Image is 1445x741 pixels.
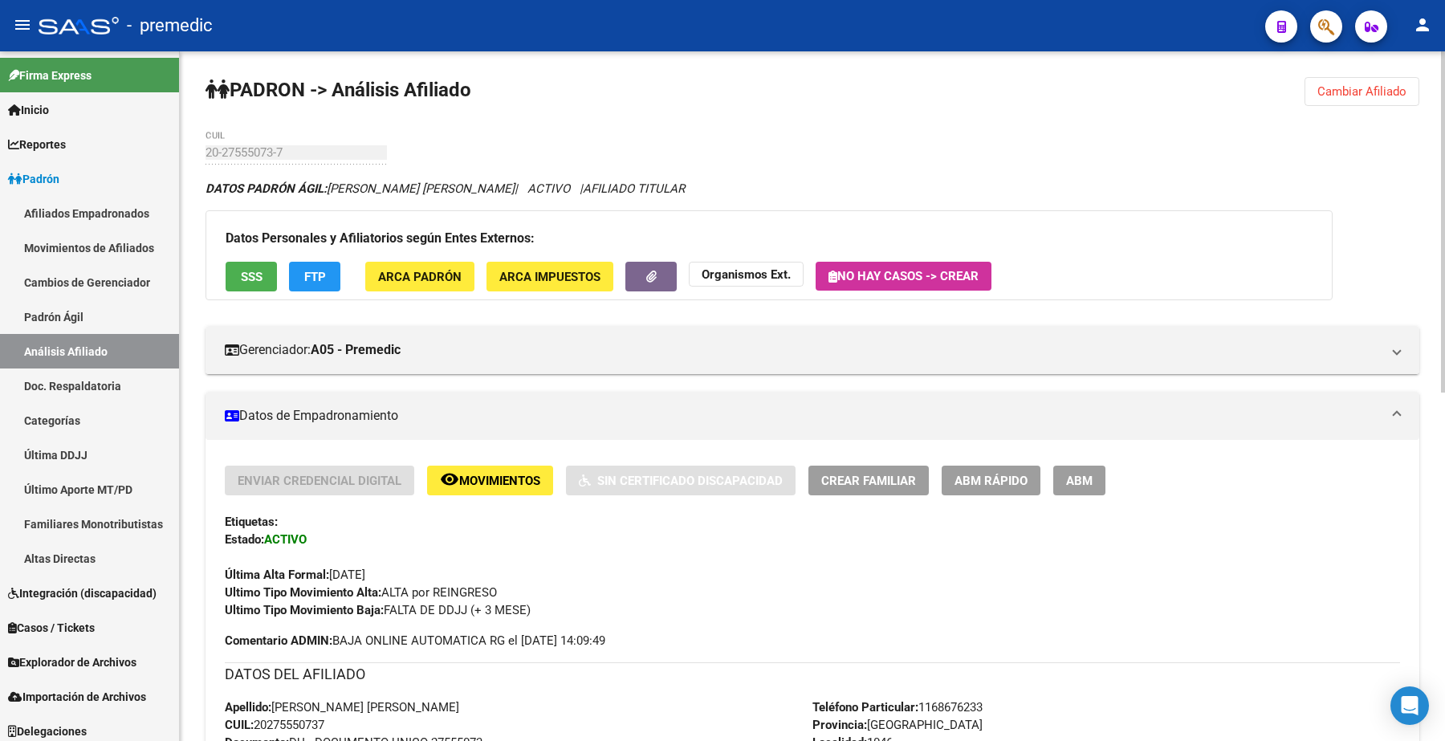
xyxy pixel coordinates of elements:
[311,341,401,359] strong: A05 - Premedic
[127,8,213,43] span: - premedic
[8,688,146,706] span: Importación de Archivos
[225,585,381,600] strong: Ultimo Tipo Movimiento Alta:
[225,532,264,547] strong: Estado:
[241,270,263,284] span: SSS
[8,723,87,740] span: Delegaciones
[812,700,918,715] strong: Teléfono Particular:
[225,633,332,648] strong: Comentario ADMIN:
[238,474,401,488] span: Enviar Credencial Digital
[689,262,804,287] button: Organismos Ext.
[812,700,983,715] span: 1168676233
[225,632,605,649] span: BAJA ONLINE AUTOMATICA RG el [DATE] 14:09:49
[365,262,474,291] button: ARCA Padrón
[1053,466,1105,495] button: ABM
[1413,15,1432,35] mat-icon: person
[206,181,515,196] span: [PERSON_NAME] [PERSON_NAME]
[486,262,613,291] button: ARCA Impuestos
[225,718,324,732] span: 20275550737
[225,341,1381,359] mat-panel-title: Gerenciador:
[378,270,462,284] span: ARCA Padrón
[206,392,1419,440] mat-expansion-panel-header: Datos de Empadronamiento
[225,585,497,600] span: ALTA por REINGRESO
[225,568,365,582] span: [DATE]
[225,663,1400,686] h3: DATOS DEL AFILIADO
[264,532,307,547] strong: ACTIVO
[821,474,916,488] span: Crear Familiar
[225,718,254,732] strong: CUIL:
[225,515,278,529] strong: Etiquetas:
[1066,474,1093,488] span: ABM
[8,67,92,84] span: Firma Express
[8,101,49,119] span: Inicio
[597,474,783,488] span: Sin Certificado Discapacidad
[816,262,991,291] button: No hay casos -> Crear
[206,79,471,101] strong: PADRON -> Análisis Afiliado
[226,262,277,291] button: SSS
[289,262,340,291] button: FTP
[812,718,867,732] strong: Provincia:
[225,603,384,617] strong: Ultimo Tipo Movimiento Baja:
[8,584,157,602] span: Integración (discapacidad)
[206,326,1419,374] mat-expansion-panel-header: Gerenciador:A05 - Premedic
[440,470,459,489] mat-icon: remove_red_eye
[499,270,600,284] span: ARCA Impuestos
[1305,77,1419,106] button: Cambiar Afiliado
[812,718,983,732] span: [GEOGRAPHIC_DATA]
[8,653,136,671] span: Explorador de Archivos
[206,181,327,196] strong: DATOS PADRÓN ÁGIL:
[1317,84,1406,99] span: Cambiar Afiliado
[304,270,326,284] span: FTP
[566,466,796,495] button: Sin Certificado Discapacidad
[13,15,32,35] mat-icon: menu
[583,181,685,196] span: AFILIADO TITULAR
[226,227,1313,250] h3: Datos Personales y Afiliatorios según Entes Externos:
[225,466,414,495] button: Enviar Credencial Digital
[206,181,685,196] i: | ACTIVO |
[225,700,271,715] strong: Apellido:
[955,474,1028,488] span: ABM Rápido
[8,136,66,153] span: Reportes
[225,568,329,582] strong: Última Alta Formal:
[8,170,59,188] span: Padrón
[808,466,929,495] button: Crear Familiar
[942,466,1040,495] button: ABM Rápido
[459,474,540,488] span: Movimientos
[8,619,95,637] span: Casos / Tickets
[702,267,791,282] strong: Organismos Ext.
[427,466,553,495] button: Movimientos
[225,407,1381,425] mat-panel-title: Datos de Empadronamiento
[225,700,459,715] span: [PERSON_NAME] [PERSON_NAME]
[828,269,979,283] span: No hay casos -> Crear
[225,603,531,617] span: FALTA DE DDJJ (+ 3 MESE)
[1390,686,1429,725] div: Open Intercom Messenger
